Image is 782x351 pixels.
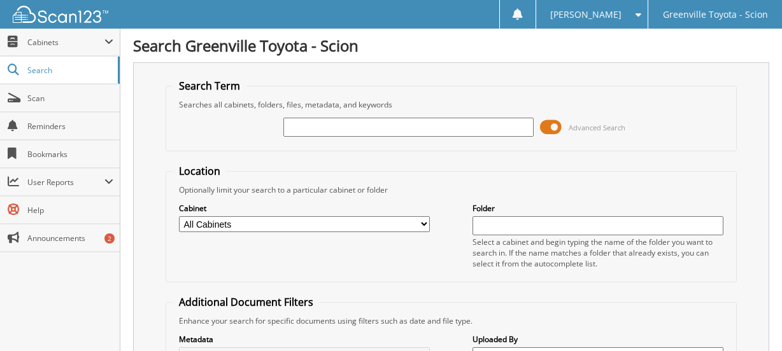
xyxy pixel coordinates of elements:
span: Scan [27,93,113,104]
h1: Search Greenville Toyota - Scion [133,35,769,56]
legend: Search Term [173,79,246,93]
div: Select a cabinet and begin typing the name of the folder you want to search in. If the name match... [473,237,723,269]
div: 2 [104,233,115,244]
label: Metadata [179,334,430,345]
span: Announcements [27,233,113,244]
label: Uploaded By [473,334,723,345]
span: Bookmarks [27,149,113,160]
span: Search [27,65,111,76]
span: Cabinets [27,37,104,48]
iframe: Chat Widget [718,290,782,351]
span: [PERSON_NAME] [550,11,622,18]
legend: Location [173,164,227,178]
div: Optionally limit your search to a particular cabinet or folder [173,184,730,195]
span: User Reports [27,177,104,188]
legend: Additional Document Filters [173,295,320,309]
span: Greenville Toyota - Scion [663,11,768,18]
label: Cabinet [179,203,430,214]
div: Searches all cabinets, folders, files, metadata, and keywords [173,99,730,110]
span: Reminders [27,121,113,132]
div: Enhance your search for specific documents using filters such as date and file type. [173,315,730,326]
label: Folder [473,203,723,214]
span: Advanced Search [569,123,625,132]
img: scan123-logo-white.svg [13,6,108,23]
span: Help [27,205,113,216]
